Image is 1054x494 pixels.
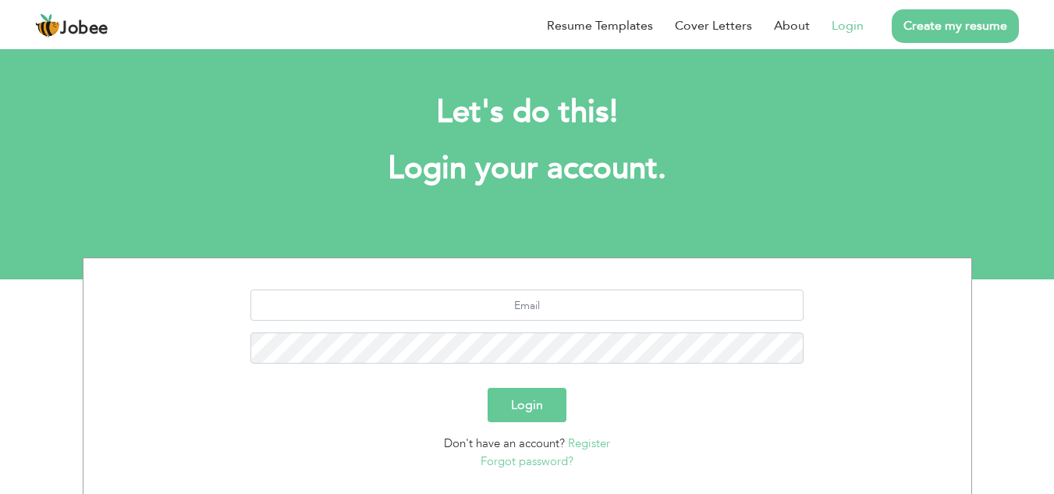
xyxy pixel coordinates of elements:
a: Jobee [35,13,108,38]
a: Login [832,16,864,35]
a: Resume Templates [547,16,653,35]
a: Cover Letters [675,16,752,35]
a: Forgot password? [481,453,573,469]
input: Email [250,290,804,321]
h2: Let's do this! [106,92,949,133]
a: About [774,16,810,35]
img: jobee.io [35,13,60,38]
h1: Login your account. [106,148,949,189]
button: Login [488,388,566,422]
a: Register [568,435,610,451]
span: Jobee [60,20,108,37]
span: Don't have an account? [444,435,565,451]
a: Create my resume [892,9,1019,43]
